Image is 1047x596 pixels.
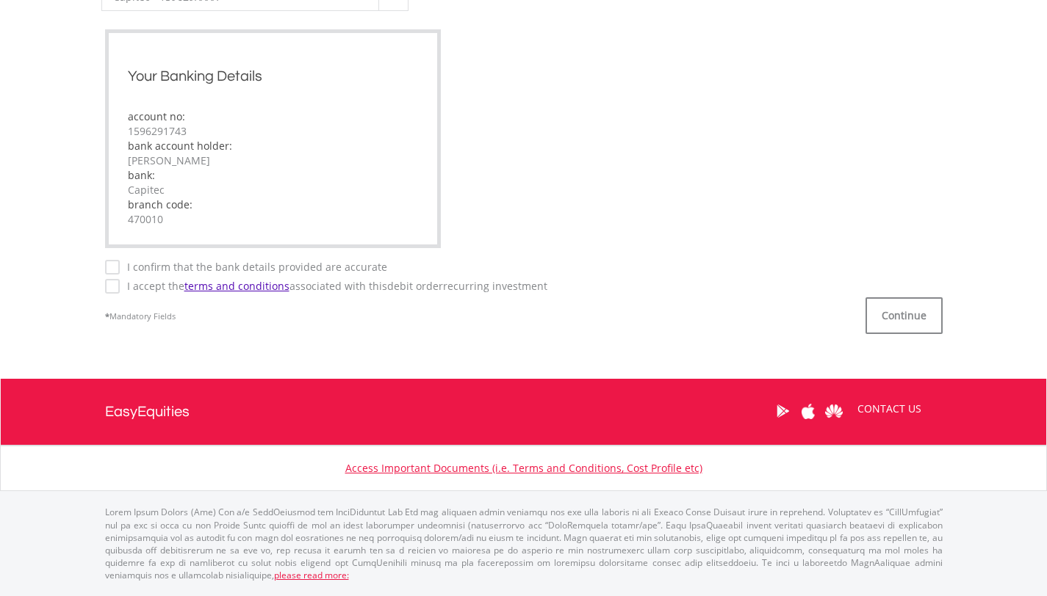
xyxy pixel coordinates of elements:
[796,388,821,434] a: Apple
[770,388,796,434] a: Google Play
[128,124,419,139] div: 1596291743
[128,65,419,87] h2: Your Banking Details
[387,279,443,293] span: Debit Order
[120,279,547,294] label: I accept the associated with this recurring investment
[105,379,190,445] a: EasyEquities
[105,310,176,321] span: Mandatory Fields
[847,388,932,429] a: CONTACT US
[128,168,155,182] label: bank:
[128,153,419,168] div: [PERSON_NAME]
[821,388,847,434] a: Huawei
[184,279,289,293] a: terms and conditions
[120,260,387,275] label: I confirm that the bank details provided are accurate
[128,183,419,197] div: Capitec
[128,109,185,123] label: account no:
[128,197,193,211] label: branch code:
[274,569,349,581] a: please read more:
[866,297,943,334] button: Continue
[345,461,702,475] a: Access Important Documents (i.e. Terms and Conditions, Cost Profile etc)
[128,139,232,153] label: bank account holder:
[105,506,943,581] p: Lorem Ipsum Dolors (Ame) Con a/e SeddOeiusmod tem InciDiduntut Lab Etd mag aliquaen admin veniamq...
[128,212,419,227] div: 470010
